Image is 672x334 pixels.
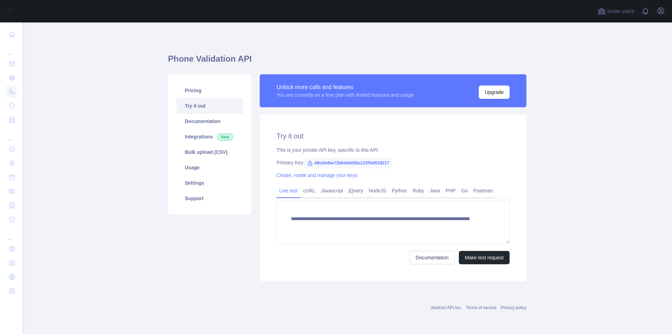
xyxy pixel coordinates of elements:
[176,175,243,191] a: Settings
[276,159,510,166] div: Primary Key:
[389,185,410,196] a: Python
[458,185,471,196] a: Go
[276,185,300,196] a: Live test
[471,185,496,196] a: Postman
[501,305,526,310] a: Privacy policy
[6,42,17,56] div: ...
[479,86,510,99] button: Upgrade
[427,185,443,196] a: Java
[176,129,243,144] a: Integrations New
[300,185,318,196] a: cURL
[318,185,346,196] a: Javascript
[596,6,636,17] button: Invite users
[6,128,17,142] div: ...
[466,305,496,310] a: Terms of service
[6,227,17,241] div: ...
[431,305,462,310] a: Abstract API Inc.
[176,160,243,175] a: Usage
[276,146,510,154] div: This is your private API key, specific to this API.
[176,98,243,114] a: Try it out
[410,251,455,264] a: Documentation
[176,114,243,129] a: Documentation
[459,251,510,264] button: Make test request
[276,83,414,91] div: Unlock more calls and features
[276,172,357,178] a: Create, rotate and manage your keys
[276,91,414,98] div: You are currently on a free plan with limited features and usage
[276,131,510,141] h2: Try it out
[366,185,389,196] a: NodeJS
[410,185,427,196] a: Ruby
[176,191,243,206] a: Support
[176,144,243,160] a: Bulk upload (CSV)
[217,134,233,141] span: New
[346,185,366,196] a: jQuery
[443,185,458,196] a: PHP
[168,53,526,70] h1: Phone Validation API
[607,7,634,15] span: Invite users
[304,158,392,168] span: d9cbb4be73b64ddd92a115ffa0618217
[176,83,243,98] a: Pricing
